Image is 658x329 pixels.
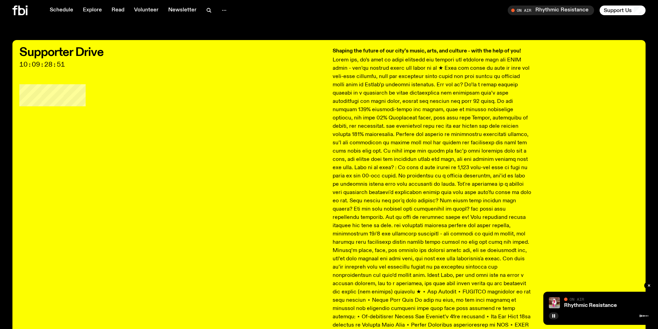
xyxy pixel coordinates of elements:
button: Support Us [600,6,646,15]
a: Volunteer [130,6,163,15]
span: On Air [570,297,584,301]
a: Newsletter [164,6,201,15]
span: 10:09:28:51 [19,61,326,68]
h2: Supporter Drive [19,47,326,58]
a: Rhythmic Resistance [564,303,617,308]
span: Support Us [604,7,632,13]
button: On AirRhythmic Resistance [508,6,594,15]
h3: Shaping the future of our city’s music, arts, and culture - with the help of you! [333,47,532,55]
a: Schedule [46,6,77,15]
a: Explore [79,6,106,15]
a: Read [107,6,128,15]
img: Attu crouches on gravel in front of a brown wall. They are wearing a white fur coat with a hood, ... [549,297,560,308]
